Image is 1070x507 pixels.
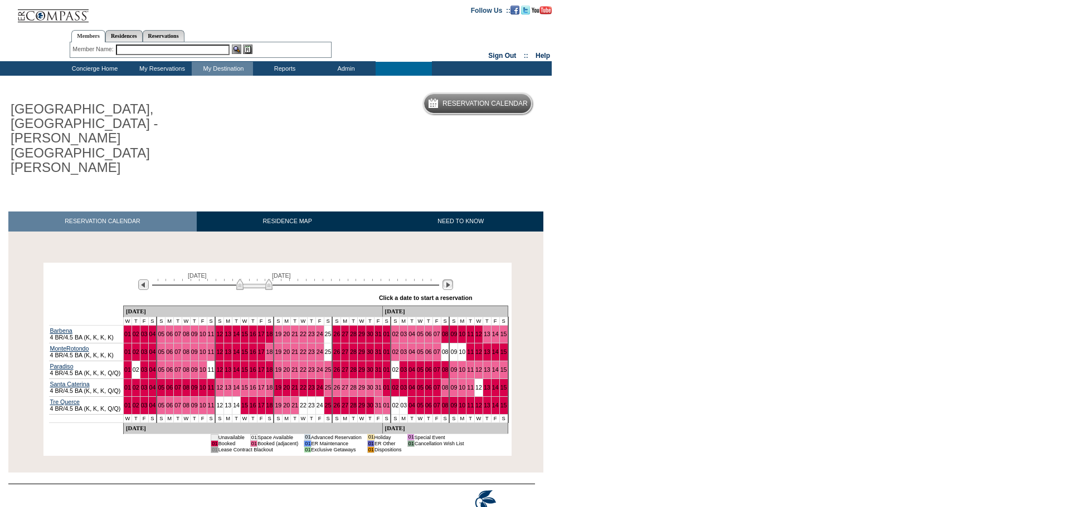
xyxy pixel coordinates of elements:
[375,384,382,391] a: 31
[417,366,424,373] a: 05
[417,348,424,355] a: 05
[216,331,223,337] a: 12
[434,402,440,408] a: 07
[138,279,149,290] img: Previous
[132,317,140,325] td: T
[342,384,348,391] a: 27
[283,331,290,337] a: 20
[441,317,449,325] td: S
[183,384,189,391] a: 08
[225,348,231,355] a: 13
[432,317,441,325] td: F
[191,384,198,391] a: 09
[157,317,165,325] td: S
[350,366,357,373] a: 28
[324,317,332,325] td: S
[250,366,256,373] a: 16
[158,366,164,373] a: 05
[233,366,240,373] a: 14
[272,272,291,279] span: [DATE]
[378,211,543,231] a: NEED TO KNOW
[57,62,130,76] td: Concierge Home
[190,317,198,325] td: T
[291,384,298,391] a: 21
[166,317,174,325] td: M
[492,402,499,408] a: 14
[123,317,132,325] td: W
[300,348,307,355] a: 22
[392,348,398,355] a: 02
[434,331,440,337] a: 07
[383,348,390,355] a: 01
[49,325,124,343] td: 4 BR/4.5 BA (K, K, K, K)
[275,348,281,355] a: 19
[367,366,373,373] a: 30
[299,317,308,325] td: W
[442,100,528,107] h5: Reservation Calendar
[484,348,490,355] a: 13
[350,384,357,391] a: 28
[291,331,298,337] a: 21
[266,384,273,391] a: 18
[458,317,466,325] td: M
[124,402,131,408] a: 01
[499,317,508,325] td: S
[425,331,432,337] a: 06
[241,366,248,373] a: 15
[208,402,215,408] a: 11
[300,331,307,337] a: 22
[174,348,181,355] a: 07
[475,317,483,325] td: W
[141,402,148,408] a: 03
[532,6,552,13] a: Subscribe to our YouTube Channel
[141,331,148,337] a: 03
[148,317,157,325] td: S
[191,402,198,408] a: 09
[484,384,490,391] a: 13
[124,348,131,355] a: 01
[325,384,332,391] a: 25
[434,348,440,355] a: 07
[317,348,323,355] a: 24
[341,317,349,325] td: M
[492,384,499,391] a: 14
[442,402,449,408] a: 08
[250,402,256,408] a: 16
[141,366,148,373] a: 03
[383,402,390,408] a: 01
[475,348,482,355] a: 12
[392,331,398,337] a: 02
[408,402,415,408] a: 04
[450,384,457,391] a: 09
[408,331,415,337] a: 04
[392,384,398,391] a: 02
[350,331,357,337] a: 28
[130,62,192,76] td: My Reservations
[166,331,173,337] a: 06
[450,402,457,408] a: 09
[291,366,298,373] a: 21
[400,348,407,355] a: 03
[198,317,207,325] td: F
[71,30,105,42] a: Members
[166,402,173,408] a: 06
[133,348,139,355] a: 02
[8,211,197,231] a: RESERVATION CALENDAR
[483,317,491,325] td: T
[266,366,273,373] a: 18
[200,348,206,355] a: 10
[250,384,256,391] a: 16
[400,331,407,337] a: 03
[367,348,373,355] a: 30
[500,366,507,373] a: 15
[243,45,252,54] img: Reservations
[484,366,490,373] a: 13
[382,317,391,325] td: S
[241,384,248,391] a: 15
[532,6,552,14] img: Subscribe to our YouTube Channel
[467,384,474,391] a: 11
[367,331,373,337] a: 30
[333,348,340,355] a: 26
[283,402,290,408] a: 20
[258,402,265,408] a: 17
